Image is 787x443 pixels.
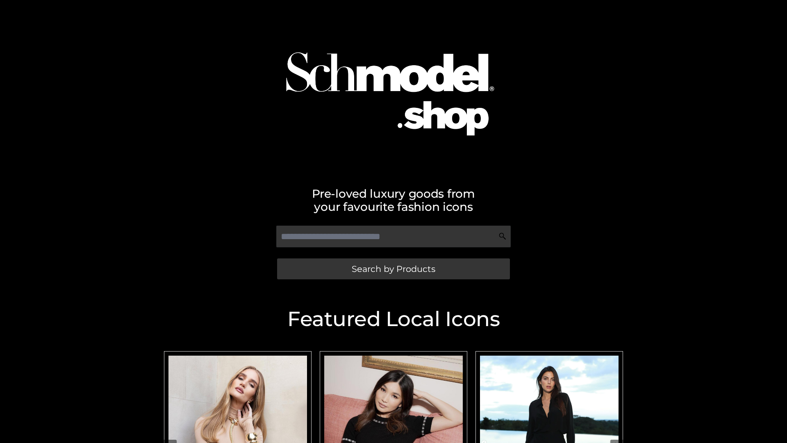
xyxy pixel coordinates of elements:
a: Search by Products [277,258,510,279]
img: Search Icon [498,232,507,240]
h2: Featured Local Icons​ [160,309,627,329]
h2: Pre-loved luxury goods from your favourite fashion icons [160,187,627,213]
span: Search by Products [352,265,435,273]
